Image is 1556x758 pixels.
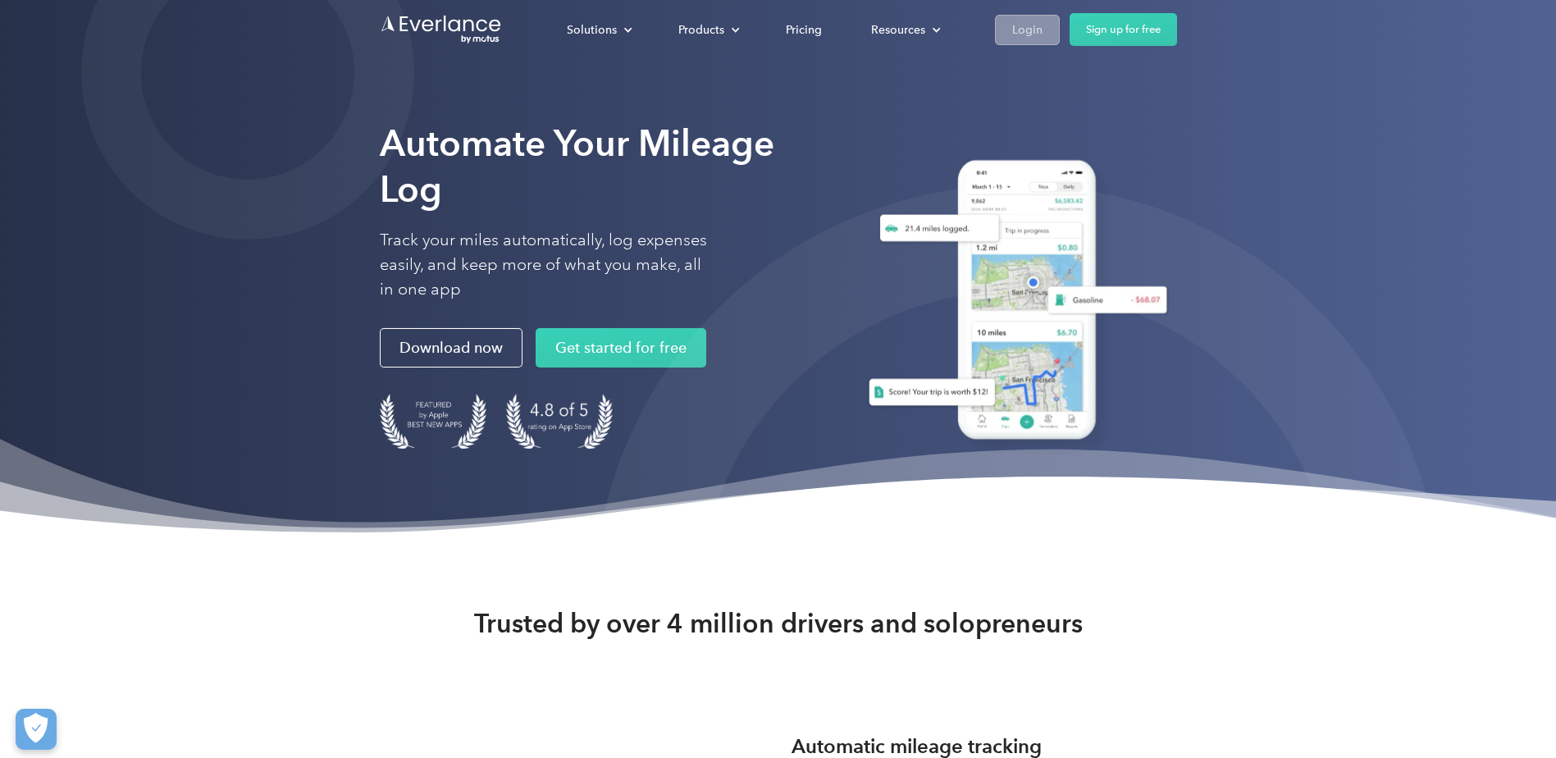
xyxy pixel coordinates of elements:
strong: Automate Your Mileage Log [380,121,774,211]
a: Login [995,15,1060,45]
div: Products [678,20,724,40]
button: Cookies Settings [16,709,57,750]
div: Products [662,16,753,44]
strong: Trusted by over 4 million drivers and solopreneurs [474,607,1083,640]
img: Everlance, mileage tracker app, expense tracking app [849,148,1177,459]
a: Go to homepage [380,14,503,45]
div: Solutions [550,16,646,44]
a: Sign up for free [1070,13,1177,46]
div: Pricing [786,20,822,40]
img: Badge for Featured by Apple Best New Apps [380,394,486,449]
a: Pricing [769,16,838,44]
div: Login [1012,20,1043,40]
a: Download now [380,328,522,368]
a: Get started for free [536,328,706,368]
div: Solutions [567,20,617,40]
div: Resources [871,20,925,40]
p: Track your miles automatically, log expenses easily, and keep more of what you make, all in one app [380,228,708,302]
img: 4.9 out of 5 stars on the app store [506,394,613,449]
div: Resources [855,16,954,44]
